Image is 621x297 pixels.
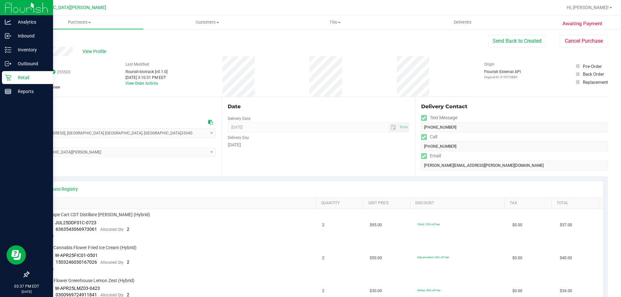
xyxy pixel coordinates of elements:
a: Customers [143,16,271,29]
button: Cancel Purchase [560,35,608,47]
div: Back Order [583,71,604,77]
span: [GEOGRAPHIC_DATA][PERSON_NAME] [26,5,106,10]
p: Inbound [11,32,50,40]
span: $95.00 [370,222,382,228]
span: FT 3.5g Cannabis Flower Fried Ice Cream (Hybrid) [37,245,136,251]
p: Original ID: 315573885 [484,75,521,80]
a: Tills [271,16,399,29]
span: $57.00 [560,222,572,228]
span: Customers [144,19,271,25]
a: Total [557,201,596,206]
a: Tax [510,201,549,206]
span: 2 [322,222,324,228]
a: View Order Activity [125,81,158,86]
div: Copy address to clipboard [208,119,213,126]
span: 2 [127,227,129,232]
label: Text Message [421,113,457,122]
span: $50.00 [370,255,382,261]
inline-svg: Inbound [5,33,11,39]
span: W-APR25LMZ03-0423 [55,286,100,291]
p: Retail [11,74,50,81]
span: 255503 [57,69,71,75]
span: In Sync [51,69,55,75]
span: $40.00 [560,255,572,261]
button: Send Back to Created [488,35,546,47]
label: Last Modified [125,61,149,67]
p: Outbound [11,60,50,68]
iframe: Resource center [6,245,26,265]
a: View State Registry [39,186,78,192]
span: $0.00 [512,255,522,261]
label: Call [421,132,437,142]
span: 1503246030167026 [56,260,97,265]
label: Origin [484,61,495,67]
span: Allocated Qty [100,260,124,265]
div: Date [228,103,409,111]
inline-svg: Inventory [5,47,11,53]
div: Replacement [583,79,608,85]
span: FT 1g Vape Cart CDT Distillate [PERSON_NAME] (Hybrid) [37,212,150,218]
span: View Profile [82,48,108,55]
p: [DATE] [3,289,50,294]
input: Format: (999) 999-9999 [421,142,608,151]
span: 70cdt: 70% off line [417,223,440,226]
span: Awaiting Payment [562,20,602,27]
span: JUL25DDF01C-0723 [55,220,96,225]
div: [DATE] 3:10:31 PM EDT [125,75,168,80]
p: 03:37 PM EDT [3,283,50,289]
span: 2 [127,260,129,265]
div: Location [28,103,216,111]
label: Email [421,151,441,161]
span: $36.00 [560,288,572,294]
span: Purchases [16,19,143,25]
a: SKU [38,201,313,206]
p: Inventory [11,46,50,54]
a: Deliveries [399,16,527,29]
input: Format: (999) 999-9999 [421,122,608,132]
inline-svg: Reports [5,88,11,95]
a: Discount [415,201,502,206]
span: Hi, [PERSON_NAME]! [567,5,609,10]
div: Delivery Contact [421,103,608,111]
span: 6363543066973061 [56,227,97,232]
span: FD 3.5g Flower Greenhouse Lemon Zest (Hybrid) [37,278,135,284]
inline-svg: Retail [5,74,11,81]
span: $30.00 [370,288,382,294]
span: W-APR25FIC01-0501 [55,253,98,258]
p: Reports [11,88,50,95]
div: Pre-Order [583,63,602,69]
a: Quantity [321,201,361,206]
p: Analytics [11,18,50,26]
div: flourish-biotrack [v0.1.0] [125,69,168,75]
div: Flourish External API [484,69,521,80]
label: Delivery Day [228,135,249,141]
span: Deliveries [445,19,480,25]
span: Allocated Qty [100,227,124,232]
inline-svg: Outbound [5,60,11,67]
span: 2 [322,288,324,294]
a: Purchases [16,16,143,29]
div: [DATE] [228,142,409,148]
span: $0.00 [512,288,522,294]
span: 40dep: 40% off line [417,289,440,292]
span: 60premselect: 60% off line [417,256,449,259]
span: Tills [271,19,398,25]
a: Unit Price [368,201,408,206]
inline-svg: Analytics [5,19,11,25]
span: $0.00 [512,222,522,228]
span: 2 [322,255,324,261]
label: Delivery Date [228,116,250,122]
